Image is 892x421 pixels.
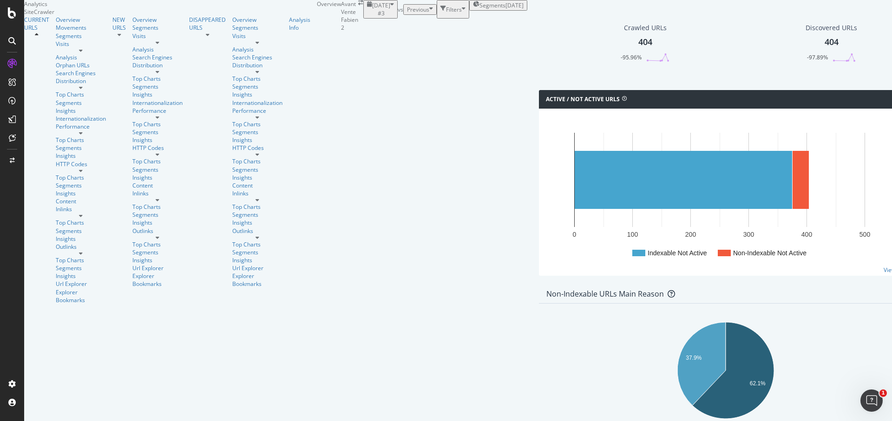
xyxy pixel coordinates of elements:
[232,83,282,91] div: Segments
[132,136,183,144] div: Insights
[232,248,282,256] a: Segments
[56,61,106,69] div: Orphan URLs
[750,380,766,386] text: 62.1%
[56,152,106,160] div: Insights
[56,24,106,32] div: Movements
[132,144,183,152] div: HTTP Codes
[232,128,282,136] a: Segments
[56,91,106,98] a: Top Charts
[232,32,282,40] a: Visits
[232,203,282,211] div: Top Charts
[132,16,183,24] div: Overview
[132,53,172,61] a: Search Engines
[56,160,106,168] div: HTTP Codes
[132,166,183,174] div: Segments
[132,211,183,219] div: Segments
[289,16,310,32] a: Analysis Info
[56,115,106,123] div: Internationalization
[132,99,183,107] a: Internationalization
[132,256,183,264] div: Insights
[825,36,839,48] div: 404
[860,389,883,412] iframe: Intercom live chat
[648,249,707,257] text: Indexable Not Active
[132,189,183,197] a: Inlinks
[403,4,437,15] button: Previous
[132,61,183,69] div: Distribution
[232,144,282,152] a: HTTP Codes
[132,203,183,211] a: Top Charts
[232,120,282,128] a: Top Charts
[232,240,282,248] div: Top Charts
[56,32,106,40] div: Segments
[56,235,106,243] div: Insights
[407,6,429,13] span: Previous
[546,289,664,298] div: Non-Indexable URLs Main Reason
[132,120,183,128] a: Top Charts
[132,227,183,235] div: Outlinks
[56,280,106,288] a: Url Explorer
[56,219,106,227] a: Top Charts
[56,144,106,152] div: Segments
[232,272,282,288] a: Explorer Bookmarks
[56,288,106,304] a: Explorer Bookmarks
[624,23,667,32] div: Crawled URLs
[56,53,106,61] a: Analysis
[638,36,652,48] div: 404
[56,272,106,280] a: Insights
[112,16,126,32] div: NEW URLS
[56,136,106,144] a: Top Charts
[132,240,183,248] a: Top Charts
[232,75,282,83] a: Top Charts
[743,231,754,238] text: 300
[232,227,282,235] div: Outlinks
[189,16,226,32] div: DISAPPEARED URLS
[56,16,106,24] a: Overview
[56,189,106,197] div: Insights
[132,24,183,32] a: Segments
[232,91,282,98] div: Insights
[132,181,183,189] a: Content
[132,91,183,98] div: Insights
[232,264,282,272] a: Url Explorer
[232,24,282,32] div: Segments
[232,99,282,107] a: Internationalization
[232,45,282,53] div: Analysis
[132,128,183,136] a: Segments
[232,181,282,189] div: Content
[56,99,106,107] a: Segments
[56,197,106,205] a: Content
[56,264,106,272] div: Segments
[56,243,106,251] a: Outlinks
[24,16,49,32] a: CURRENT URLS
[232,219,282,227] a: Insights
[56,174,106,181] a: Top Charts
[132,248,183,256] div: Segments
[232,166,282,174] a: Segments
[132,272,183,288] a: Explorer Bookmarks
[807,53,828,61] div: -97.89%
[232,107,282,115] a: Performance
[132,83,183,91] a: Segments
[56,40,106,48] a: Visits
